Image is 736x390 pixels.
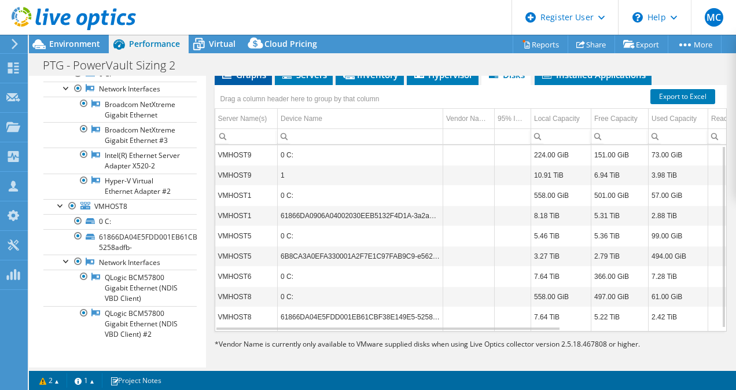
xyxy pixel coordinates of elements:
h1: PTG - PowerVault Sizing 2 [38,59,193,72]
td: Column Used Capacity, Value 57.00 GiB [649,185,708,205]
span: Performance [129,38,180,49]
td: Column Local Capacity, Value 3.27 TiB [531,246,591,266]
td: Column Server Name(s), Value VMHOST1 [215,185,278,205]
td: Column Vendor Name*, Value [443,286,495,307]
td: Column 95% IOPS, Filter cell [495,128,531,144]
td: Column Vendor Name*, Value [443,246,495,266]
td: Column Device Name, Value 0 C: [278,145,443,165]
a: Reports [513,35,568,53]
div: Device Name [281,112,322,126]
div: Local Capacity [534,112,580,126]
div: Vendor Name* [446,112,491,126]
td: Column Local Capacity, Value 7.64 TiB [531,307,591,327]
td: Column Vendor Name*, Filter cell [443,128,495,144]
span: Servers [281,69,327,80]
td: Column Local Capacity, Value 10.91 TiB [531,165,591,185]
td: Free Capacity Column [591,109,649,129]
a: Intel(R) Ethernet Server Adapter X520-2 [43,148,197,173]
td: Column Local Capacity, Value 8.18 TiB [531,205,591,226]
td: Column 95% IOPS, Value [495,185,531,205]
td: Column Server Name(s), Value VMHOST8 [215,286,278,307]
a: Export [614,35,668,53]
span: Environment [49,38,100,49]
td: Column Vendor Name*, Value [443,165,495,185]
td: Column Used Capacity, Value 73.00 GiB [649,145,708,165]
div: Used Capacity [652,112,697,126]
td: Column Free Capacity, Value 501.00 GiB [591,185,649,205]
td: Column Used Capacity, Value 99.00 GiB [649,226,708,246]
a: QLogic BCM57800 Gigabit Ethernet (NDIS VBD Client) [43,270,197,306]
a: Broadcom NetXtreme Gigabit Ethernet #3 [43,122,197,148]
span: VMHOST8 [94,201,127,211]
td: Column Device Name, Value 0 C: [278,185,443,205]
a: VMHOST8 [43,199,197,214]
td: Column Free Capacity, Value 2.79 TiB [591,246,649,266]
a: 0 C: [43,214,197,229]
td: Column Used Capacity, Filter cell [649,128,708,144]
a: Export to Excel [650,89,715,104]
td: Column 95% IOPS, Value [495,145,531,165]
td: Device Name Column [278,109,443,129]
a: Broadcom NetXtreme Gigabit Ethernet [43,97,197,122]
div: Server Name(s) [218,112,267,126]
td: Column Device Name, Value 6B8CA3A0EFA330001A2F7E1C97FAB9C9-e56244d3- [278,246,443,266]
td: Column Vendor Name*, Value [443,307,495,327]
div: Data grid [215,85,727,331]
a: Project Notes [102,373,170,388]
td: Column Server Name(s), Filter cell [215,128,278,144]
td: Column Used Capacity, Value 494.00 GiB [649,246,708,266]
td: Column Free Capacity, Value 497.00 GiB [591,286,649,307]
td: Column 95% IOPS, Value [495,246,531,266]
span: Graphs [220,69,266,80]
td: Column Server Name(s), Value VMHOST6 [215,266,278,286]
td: Column Server Name(s), Value VMHOST9 [215,165,278,185]
span: Hypervisor [413,69,473,80]
td: Vendor Name* Column [443,109,495,129]
td: Column Local Capacity, Value 7.64 TiB [531,266,591,286]
td: Column 95% IOPS, Value [495,286,531,307]
td: Column 95% IOPS, Value [495,307,531,327]
td: Column Server Name(s), Value VMHOST5 [215,246,278,266]
td: Column Vendor Name*, Value [443,266,495,286]
td: Column Device Name, Value 61866DA0906A04002030EEB5132F4D1A-3a2a798c- [278,205,443,226]
td: Column Used Capacity, Value 2.88 TiB [649,205,708,226]
td: Column Device Name, Value 1 [278,165,443,185]
td: Column Server Name(s), Value VMHOST9 [215,145,278,165]
td: Column Device Name, Value 0 C: [278,266,443,286]
td: Column Device Name, Value 0 C: [278,286,443,307]
td: Column Server Name(s), Value VMHOST5 [215,226,278,246]
a: Hyper-V Virtual Ethernet Adapter #2 [43,174,197,199]
td: Column Free Capacity, Value 5.36 TiB [591,226,649,246]
a: More [668,35,722,53]
td: Column Vendor Name*, Value [443,205,495,226]
td: Column 95% IOPS, Value [495,165,531,185]
td: Column Free Capacity, Value 151.00 GiB [591,145,649,165]
div: 95% IOPS [498,112,528,126]
span: Inventory [341,69,398,80]
td: Column 95% IOPS, Value [495,205,531,226]
td: Column Free Capacity, Value 5.31 TiB [591,205,649,226]
a: 2 [31,373,67,388]
td: Column Free Capacity, Value 5.22 TiB [591,307,649,327]
td: Server Name(s) Column [215,109,278,129]
td: Column Vendor Name*, Value [443,145,495,165]
span: Installed Applications [540,69,646,80]
span: Disks [487,69,525,80]
td: Column Server Name(s), Value VMHOST1 [215,205,278,226]
td: Column Device Name, Value 0 C: [278,226,443,246]
td: Column Used Capacity, Value 61.00 GiB [649,286,708,307]
td: Column Device Name, Filter cell [278,128,443,144]
td: Column Free Capacity, Value 366.00 GiB [591,266,649,286]
span: Cloud Pricing [264,38,317,49]
a: Network Interfaces [43,255,197,270]
a: Network Interfaces [43,82,197,97]
td: Local Capacity Column [531,109,591,129]
td: Column Vendor Name*, Value [443,185,495,205]
svg: \n [632,12,643,23]
td: Column Used Capacity, Value 7.28 TiB [649,266,708,286]
td: Column 95% IOPS, Value [495,226,531,246]
td: Used Capacity Column [649,109,708,129]
td: 95% IOPS Column [495,109,531,129]
td: Column Free Capacity, Value 6.94 TiB [591,165,649,185]
div: Drag a column header here to group by that column [218,91,382,107]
